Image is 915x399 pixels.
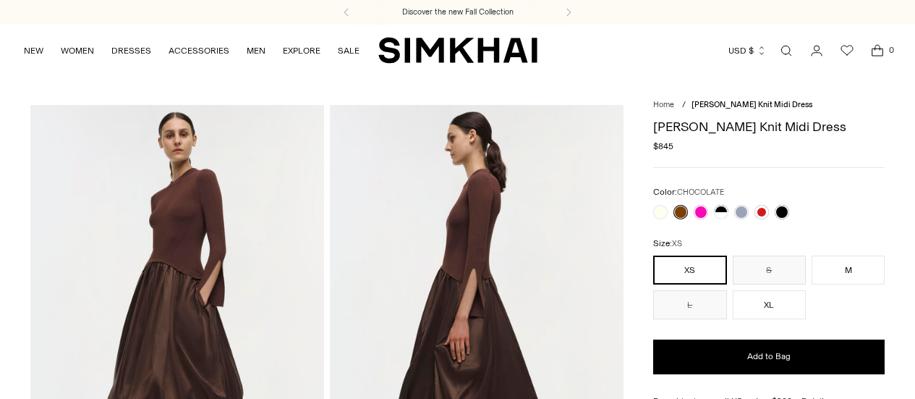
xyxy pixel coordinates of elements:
[733,256,806,285] button: S
[653,185,724,199] label: Color:
[677,188,724,197] span: CHOCOLATE
[747,350,791,363] span: Add to Bag
[682,99,686,112] div: /
[247,35,265,67] a: MEN
[812,256,885,285] button: M
[402,7,514,18] a: Discover the new Fall Collection
[833,36,861,65] a: Wishlist
[653,99,885,112] nav: breadcrumbs
[283,35,320,67] a: EXPLORE
[338,35,359,67] a: SALE
[653,256,726,285] button: XS
[111,35,151,67] a: DRESSES
[653,140,673,153] span: $845
[653,120,885,133] h1: [PERSON_NAME] Knit Midi Dress
[885,43,898,56] span: 0
[653,290,726,319] button: L
[378,36,537,64] a: SIMKHAI
[61,35,94,67] a: WOMEN
[733,290,806,319] button: XL
[863,36,892,65] a: Open cart modal
[672,239,682,248] span: XS
[728,35,767,67] button: USD $
[24,35,43,67] a: NEW
[802,36,831,65] a: Go to the account page
[691,100,812,109] span: [PERSON_NAME] Knit Midi Dress
[653,340,885,374] button: Add to Bag
[653,237,682,251] label: Size:
[772,36,801,65] a: Open search modal
[653,100,674,109] a: Home
[169,35,229,67] a: ACCESSORIES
